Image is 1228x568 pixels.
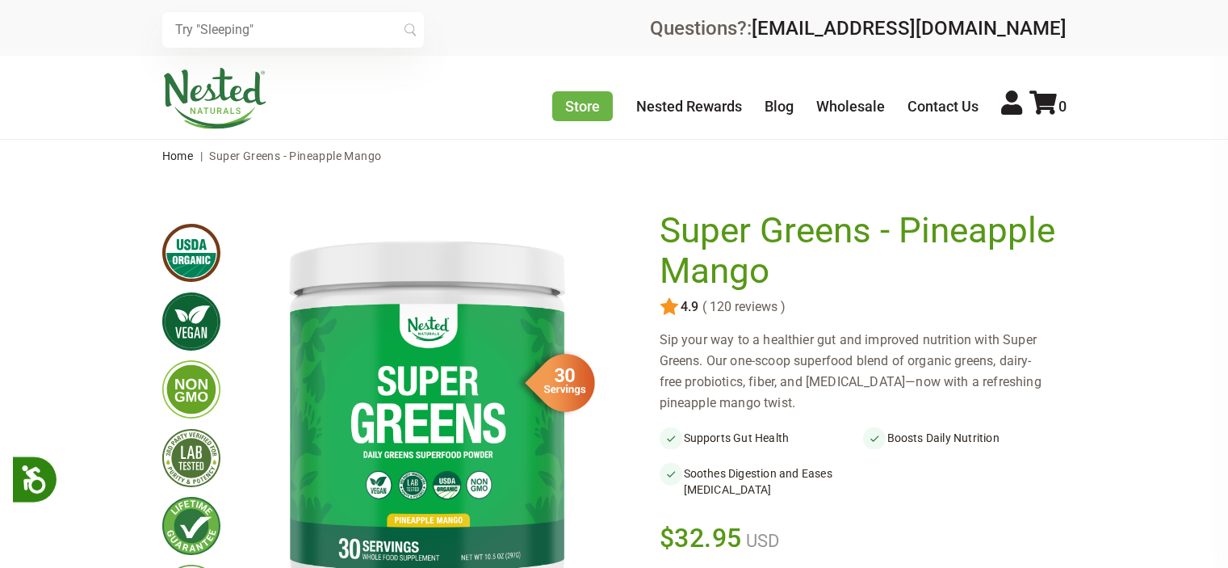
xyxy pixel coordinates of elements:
li: Supports Gut Health [660,427,863,449]
nav: breadcrumbs [162,140,1067,172]
a: 0 [1029,98,1067,115]
a: Home [162,149,194,162]
div: Sip your way to a healthier gut and improved nutrition with Super Greens. Our one-scoop superfood... [660,330,1067,414]
a: Contact Us [907,98,979,115]
input: Try "Sleeping" [162,12,424,48]
div: Questions?: [650,19,1067,38]
img: gmofree [162,360,220,419]
li: Soothes Digestion and Eases [MEDICAL_DATA] [660,462,863,501]
a: Nested Rewards [636,98,742,115]
span: | [196,149,207,162]
img: vegan [162,292,220,351]
a: Wholesale [816,98,885,115]
img: Nested Naturals [162,68,267,129]
img: star.svg [660,297,679,317]
span: ( 120 reviews ) [698,300,786,314]
a: Store [552,91,613,121]
img: sg-servings-30.png [514,348,595,418]
img: usdaorganic [162,224,220,282]
span: 4.9 [679,300,698,314]
h1: Super Greens - Pineapple Mango [660,211,1058,291]
a: [EMAIL_ADDRESS][DOMAIN_NAME] [752,17,1067,40]
span: $32.95 [660,520,743,556]
a: Blog [765,98,794,115]
span: Super Greens - Pineapple Mango [209,149,381,162]
img: thirdpartytested [162,429,220,487]
img: lifetimeguarantee [162,497,220,555]
span: USD [742,531,779,551]
span: 0 [1058,98,1067,115]
li: Boosts Daily Nutrition [863,427,1067,449]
